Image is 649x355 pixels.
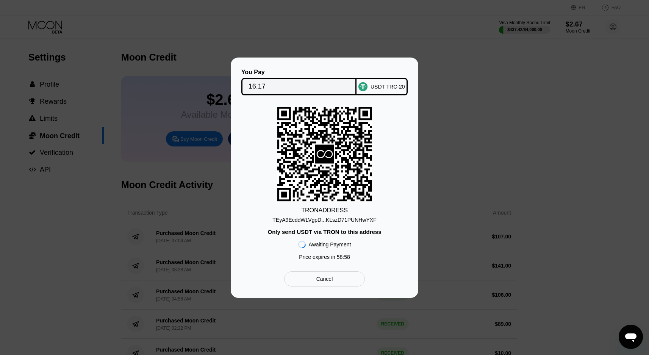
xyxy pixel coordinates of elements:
[371,84,405,90] div: USDT TRC-20
[619,325,643,349] iframe: Button to launch messaging window
[272,214,376,223] div: TEyA9EcddWLVgpD...KLszD71PUNHwYXF
[284,271,365,286] div: Cancel
[242,69,407,95] div: You PayUSDT TRC-20
[309,241,351,248] div: Awaiting Payment
[272,217,376,223] div: TEyA9EcddWLVgpD...KLszD71PUNHwYXF
[301,207,348,214] div: TRON ADDRESS
[299,254,350,260] div: Price expires in
[267,229,381,235] div: Only send USDT via TRON to this address
[316,276,333,282] div: Cancel
[337,254,350,260] span: 58 : 58
[241,69,357,76] div: You Pay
